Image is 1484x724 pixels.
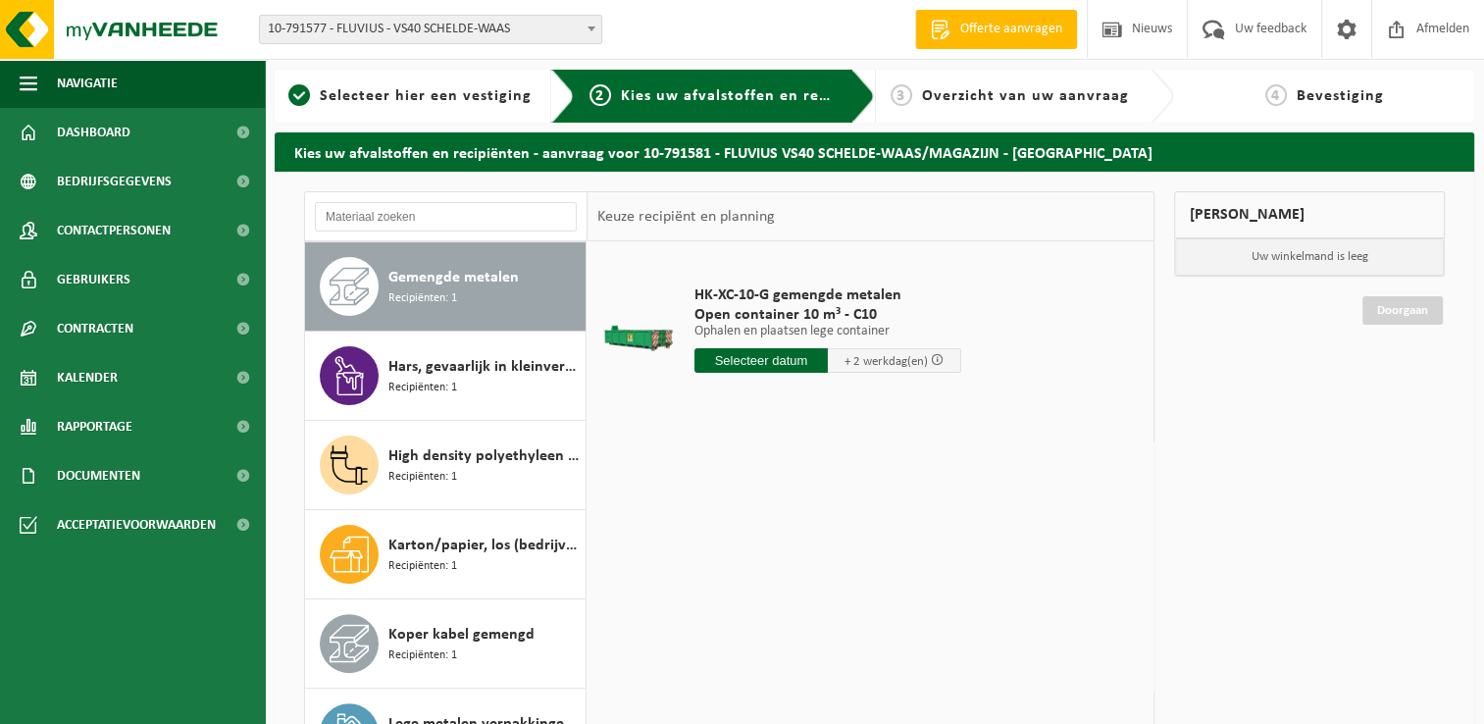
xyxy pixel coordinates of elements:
[260,16,601,43] span: 10-791577 - FLUVIUS - VS40 SCHELDE-WAAS
[305,242,587,332] button: Gemengde metalen Recipiënten: 1
[588,192,784,241] div: Keuze recipiënt en planning
[275,132,1474,171] h2: Kies uw afvalstoffen en recipiënten - aanvraag voor 10-791581 - FLUVIUS VS40 SCHELDE-WAAS/MAGAZIJ...
[388,646,457,665] span: Recipiënten: 1
[891,84,912,106] span: 3
[388,289,457,308] span: Recipiënten: 1
[57,255,130,304] span: Gebruikers
[922,88,1129,104] span: Overzicht van uw aanvraag
[915,10,1077,49] a: Offerte aanvragen
[694,305,961,325] span: Open container 10 m³ - C10
[57,59,118,108] span: Navigatie
[1174,191,1445,238] div: [PERSON_NAME]
[57,304,133,353] span: Contracten
[694,285,961,305] span: HK-XC-10-G gemengde metalen
[305,421,587,510] button: High density polyethyleen (HDPE) gekleurd Recipiënten: 1
[284,84,536,108] a: 1Selecteer hier een vestiging
[259,15,602,44] span: 10-791577 - FLUVIUS - VS40 SCHELDE-WAAS
[621,88,891,104] span: Kies uw afvalstoffen en recipiënten
[589,84,611,106] span: 2
[1297,88,1384,104] span: Bevestiging
[955,20,1067,39] span: Offerte aanvragen
[305,510,587,599] button: Karton/papier, los (bedrijven) Recipiënten: 1
[57,451,140,500] span: Documenten
[57,206,171,255] span: Contactpersonen
[305,332,587,421] button: Hars, gevaarlijk in kleinverpakking Recipiënten: 1
[57,402,132,451] span: Rapportage
[57,108,130,157] span: Dashboard
[388,534,581,557] span: Karton/papier, los (bedrijven)
[1175,238,1444,276] p: Uw winkelmand is leeg
[844,355,928,368] span: + 2 werkdag(en)
[305,599,587,689] button: Koper kabel gemengd Recipiënten: 1
[57,157,172,206] span: Bedrijfsgegevens
[315,202,577,232] input: Materiaal zoeken
[57,500,216,549] span: Acceptatievoorwaarden
[57,353,118,402] span: Kalender
[388,557,457,576] span: Recipiënten: 1
[388,623,535,646] span: Koper kabel gemengd
[1265,84,1287,106] span: 4
[388,379,457,397] span: Recipiënten: 1
[388,266,519,289] span: Gemengde metalen
[694,325,961,338] p: Ophalen en plaatsen lege container
[388,355,581,379] span: Hars, gevaarlijk in kleinverpakking
[320,88,532,104] span: Selecteer hier een vestiging
[1362,296,1443,325] a: Doorgaan
[388,444,581,468] span: High density polyethyleen (HDPE) gekleurd
[694,348,828,373] input: Selecteer datum
[288,84,310,106] span: 1
[388,468,457,487] span: Recipiënten: 1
